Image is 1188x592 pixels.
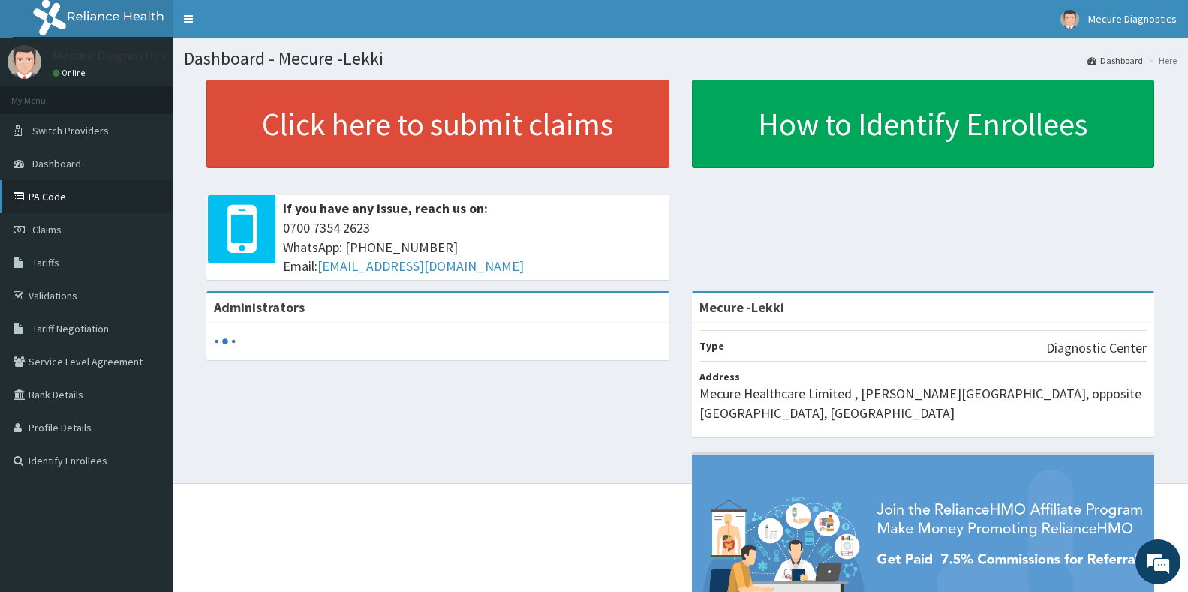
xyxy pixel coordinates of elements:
[32,256,59,269] span: Tariffs
[1144,54,1177,67] li: Here
[206,80,669,168] a: Click here to submit claims
[699,370,740,383] b: Address
[699,339,724,353] b: Type
[283,200,488,217] b: If you have any issue, reach us on:
[1088,12,1177,26] span: Mecure Diagnostics
[32,223,62,236] span: Claims
[1087,54,1143,67] a: Dashboard
[1060,10,1079,29] img: User Image
[53,68,89,78] a: Online
[184,49,1177,68] h1: Dashboard - Mecure -Lekki
[214,330,236,353] svg: audio-loading
[53,49,166,62] p: Mecure Diagnostics
[283,218,662,276] span: 0700 7354 2623 WhatsApp: [PHONE_NUMBER] Email:
[8,45,41,79] img: User Image
[214,299,305,316] b: Administrators
[699,299,784,316] strong: Mecure -Lekki
[699,384,1147,422] p: Mecure Healthcare Limited , [PERSON_NAME][GEOGRAPHIC_DATA], opposite [GEOGRAPHIC_DATA], [GEOGRAPH...
[1046,338,1147,358] p: Diagnostic Center
[692,80,1155,168] a: How to Identify Enrollees
[317,257,524,275] a: [EMAIL_ADDRESS][DOMAIN_NAME]
[32,157,81,170] span: Dashboard
[32,124,109,137] span: Switch Providers
[32,322,109,335] span: Tariff Negotiation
